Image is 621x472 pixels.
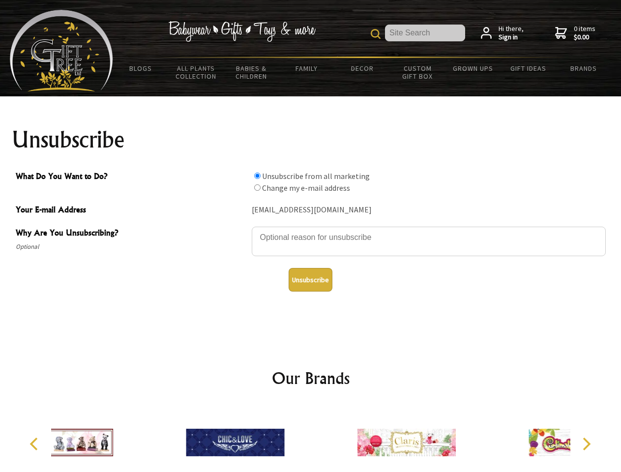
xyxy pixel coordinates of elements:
input: What Do You Want to Do? [254,184,261,191]
a: Hi there,Sign in [481,25,524,42]
a: Gift Ideas [501,58,556,79]
input: What Do You Want to Do? [254,173,261,179]
a: Brands [556,58,612,79]
strong: $0.00 [574,33,595,42]
span: 0 items [574,24,595,42]
label: Unsubscribe from all marketing [262,171,370,181]
h1: Unsubscribe [12,128,610,151]
a: Grown Ups [445,58,501,79]
button: Previous [25,433,46,455]
a: 0 items$0.00 [555,25,595,42]
input: Site Search [385,25,465,41]
a: All Plants Collection [169,58,224,87]
div: [EMAIL_ADDRESS][DOMAIN_NAME] [252,203,606,218]
button: Unsubscribe [289,268,332,292]
textarea: Why Are You Unsubscribing? [252,227,606,256]
strong: Sign in [499,33,524,42]
img: Babyware - Gifts - Toys and more... [10,10,113,91]
a: BLOGS [113,58,169,79]
button: Next [575,433,597,455]
label: Change my e-mail address [262,183,350,193]
a: Babies & Children [224,58,279,87]
a: Custom Gift Box [390,58,445,87]
span: What Do You Want to Do? [16,170,247,184]
span: Why Are You Unsubscribing? [16,227,247,241]
span: Optional [16,241,247,253]
img: Babywear - Gifts - Toys & more [168,21,316,42]
img: product search [371,29,381,39]
span: Your E-mail Address [16,204,247,218]
a: Family [279,58,335,79]
span: Hi there, [499,25,524,42]
a: Decor [334,58,390,79]
h2: Our Brands [20,366,602,390]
